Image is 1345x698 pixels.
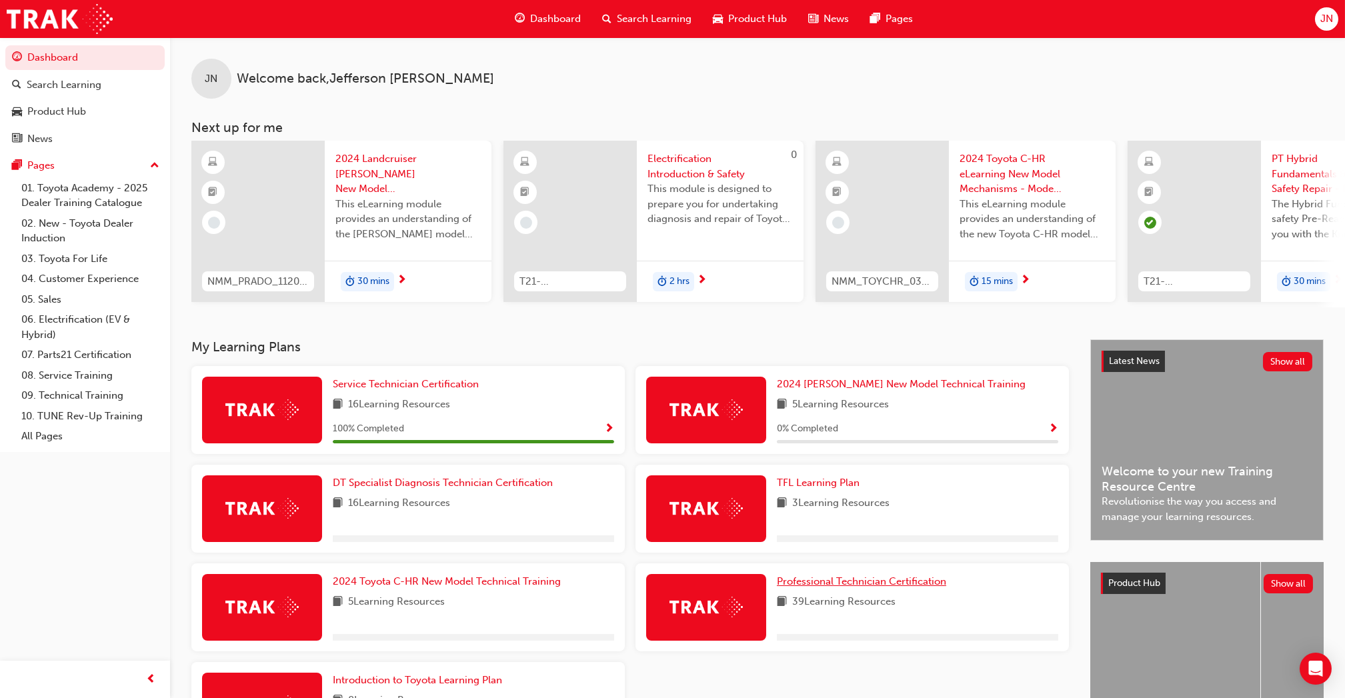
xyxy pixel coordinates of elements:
h3: My Learning Plans [191,339,1069,355]
div: Product Hub [27,104,86,119]
span: booktick-icon [833,184,842,201]
a: 06. Electrification (EV & Hybrid) [16,309,165,345]
h3: Next up for me [170,120,1345,135]
span: 5 Learning Resources [348,594,445,611]
span: T21-PTHV_HYBRID_PRE_READ [1144,274,1245,289]
span: next-icon [1333,275,1343,287]
a: TFL Learning Plan [777,475,865,491]
span: prev-icon [147,671,157,688]
span: 2024 [PERSON_NAME] New Model Technical Training [777,378,1026,390]
button: DashboardSearch LearningProduct HubNews [5,43,165,153]
span: Show Progress [604,423,614,435]
span: 16 Learning Resources [348,495,450,512]
span: search-icon [12,79,21,91]
a: 10. TUNE Rev-Up Training [16,406,165,427]
span: booktick-icon [521,184,530,201]
a: pages-iconPages [860,5,924,33]
a: 09. Technical Training [16,385,165,406]
span: 15 mins [982,274,1013,289]
a: Search Learning [5,73,165,97]
span: Welcome back , Jefferson [PERSON_NAME] [237,71,494,87]
span: Latest News [1109,355,1160,367]
a: 2024 [PERSON_NAME] New Model Technical Training [777,377,1031,392]
span: News [824,11,849,27]
span: learningResourceType_ELEARNING-icon [833,154,842,171]
span: next-icon [697,275,707,287]
span: duration-icon [1282,273,1291,291]
span: Revolutionise the way you access and manage your learning resources. [1102,494,1312,524]
span: pages-icon [870,11,880,27]
a: Service Technician Certification [333,377,484,392]
span: learningResourceType_ELEARNING-icon [521,154,530,171]
button: Pages [5,153,165,178]
div: News [27,131,53,147]
span: pages-icon [12,160,22,172]
span: learningRecordVerb_NONE-icon [832,217,844,229]
a: Professional Technician Certification [777,574,952,589]
span: duration-icon [657,273,667,291]
span: 2 hrs [669,274,690,289]
span: guage-icon [515,11,525,27]
img: Trak [669,498,743,519]
a: 04. Customer Experience [16,269,165,289]
span: search-icon [602,11,611,27]
a: 05. Sales [16,289,165,310]
img: Trak [225,597,299,617]
span: booktick-icon [209,184,218,201]
a: news-iconNews [798,5,860,33]
a: Product HubShow all [1101,573,1313,594]
span: Product Hub [1108,577,1160,589]
span: 30 mins [357,274,389,289]
span: Show Progress [1048,423,1058,435]
span: 0 [791,149,797,161]
span: car-icon [713,11,723,27]
a: Introduction to Toyota Learning Plan [333,673,507,688]
span: book-icon [333,397,343,413]
span: news-icon [12,133,22,145]
span: learningResourceType_ELEARNING-icon [1145,154,1154,171]
span: JN [1320,11,1333,27]
span: 39 Learning Resources [792,594,896,611]
img: Trak [225,399,299,420]
span: news-icon [808,11,818,27]
span: 30 mins [1294,274,1326,289]
a: 02. New - Toyota Dealer Induction [16,213,165,249]
span: Search Learning [617,11,692,27]
a: DT Specialist Diagnosis Technician Certification [333,475,558,491]
span: Electrification Introduction & Safety [647,151,793,181]
span: next-icon [397,275,407,287]
span: Product Hub [728,11,787,27]
img: Trak [669,597,743,617]
a: 07. Parts21 Certification [16,345,165,365]
span: JN [205,71,218,87]
span: Introduction to Toyota Learning Plan [333,674,502,686]
span: This eLearning module provides an understanding of the [PERSON_NAME] model line-up and its Katash... [335,197,481,242]
span: This eLearning module provides an understanding of the new Toyota C-HR model line-up and their Ka... [960,197,1105,242]
span: book-icon [777,495,787,512]
a: Latest NewsShow all [1102,351,1312,372]
span: learningResourceType_ELEARNING-icon [209,154,218,171]
span: 2024 Landcruiser [PERSON_NAME] New Model Mechanisms - Model Outline 1 [335,151,481,197]
span: 2024 Toyota C-HR New Model Technical Training [333,575,561,587]
a: guage-iconDashboard [504,5,591,33]
span: Service Technician Certification [333,378,479,390]
span: 16 Learning Resources [348,397,450,413]
span: up-icon [150,157,159,175]
span: Welcome to your new Training Resource Centre [1102,464,1312,494]
a: 0T21-FOD_HVIS_PREREQElectrification Introduction & SafetyThis module is designed to prepare you f... [503,141,804,302]
span: duration-icon [345,273,355,291]
span: NMM_TOYCHR_032024_MODULE_1 [832,274,933,289]
span: Professional Technician Certification [777,575,946,587]
a: NMM_PRADO_112024_MODULE_12024 Landcruiser [PERSON_NAME] New Model Mechanisms - Model Outline 1Thi... [191,141,491,302]
span: 0 % Completed [777,421,838,437]
a: 08. Service Training [16,365,165,386]
a: Latest NewsShow allWelcome to your new Training Resource CentreRevolutionise the way you access a... [1090,339,1324,541]
span: duration-icon [970,273,979,291]
a: NMM_TOYCHR_032024_MODULE_12024 Toyota C-HR eLearning New Model Mechanisms - Model Outline (Module... [816,141,1116,302]
span: Pages [886,11,913,27]
span: book-icon [333,495,343,512]
span: NMM_PRADO_112024_MODULE_1 [207,274,309,289]
a: 01. Toyota Academy - 2025 Dealer Training Catalogue [16,178,165,213]
span: learningRecordVerb_COMPLETE-icon [1144,217,1156,229]
span: 2024 Toyota C-HR eLearning New Model Mechanisms - Model Outline (Module 1) [960,151,1105,197]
